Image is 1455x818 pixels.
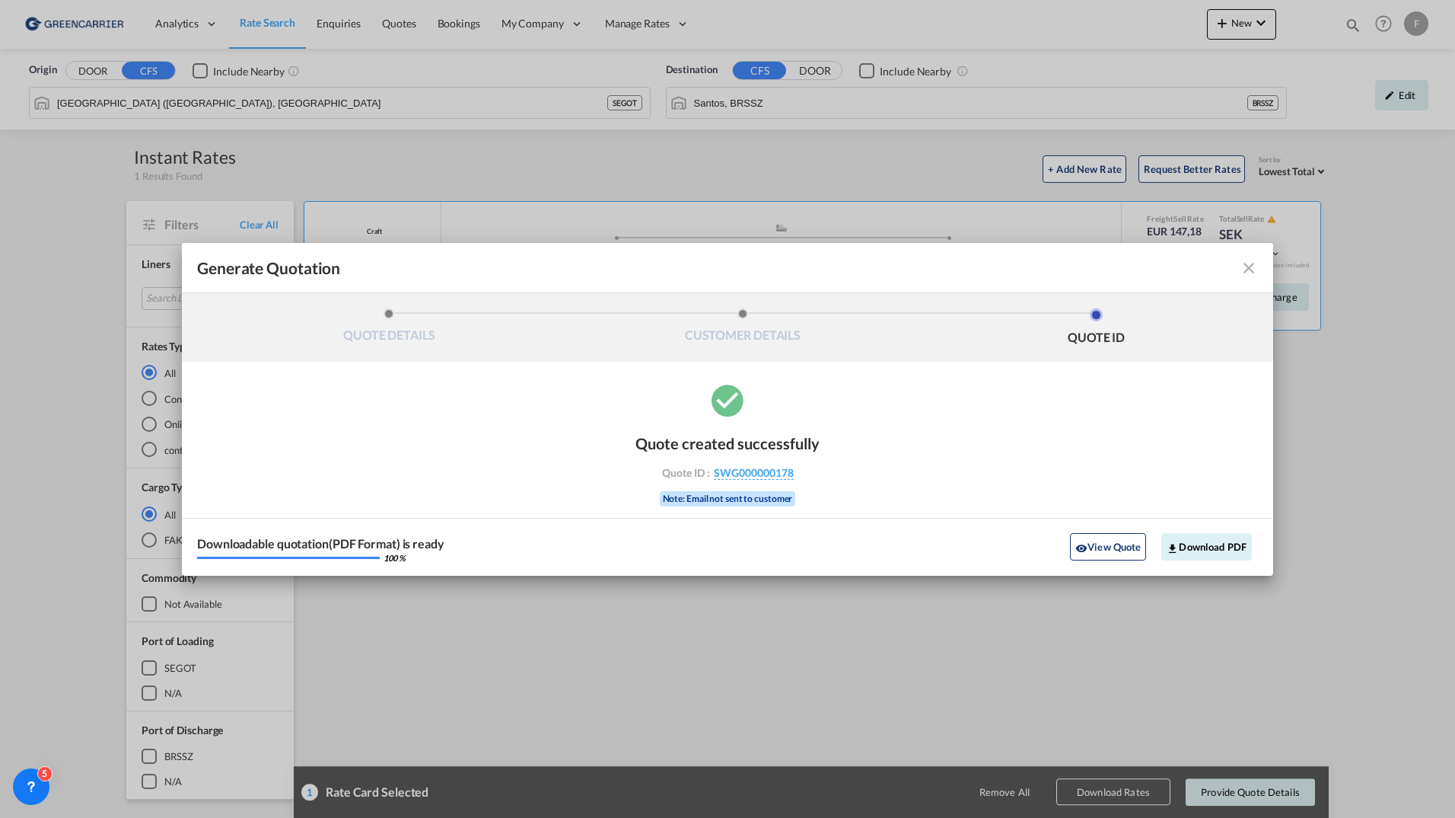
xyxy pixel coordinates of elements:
[182,243,1273,576] md-dialog: Generate QuotationQUOTE ...
[919,308,1273,350] li: QUOTE ID
[1240,259,1258,277] md-icon: icon-close fg-AAA8AD cursor m-0
[1161,533,1252,561] button: Download PDF
[660,491,796,506] div: Note: Email not sent to customer
[384,554,406,562] div: 100 %
[1070,533,1146,561] button: icon-eyeView Quote
[635,434,820,452] div: Quote created successfully
[1075,542,1087,554] md-icon: icon-eye
[708,381,747,419] md-icon: icon-checkbox-marked-circle
[1167,542,1179,554] md-icon: icon-download
[714,466,794,480] span: SWG000000178
[197,258,340,278] span: Generate Quotation
[197,538,444,550] div: Downloadable quotation(PDF Format) is ready
[566,308,920,350] li: CUSTOMER DETAILS
[639,466,816,480] div: Quote ID :
[212,308,566,350] li: QUOTE DETAILS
